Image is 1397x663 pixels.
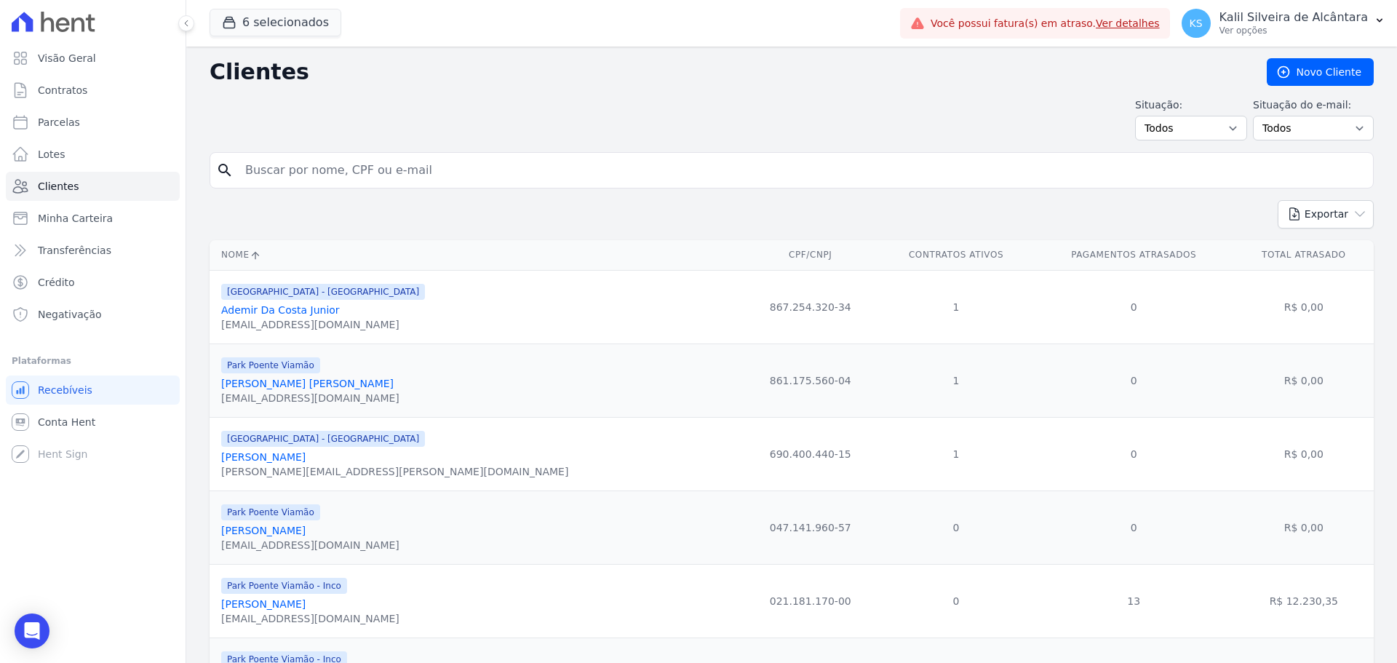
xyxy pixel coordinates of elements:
span: Crédito [38,275,75,290]
td: 021.181.170-00 [742,564,878,638]
div: Plataformas [12,352,174,370]
th: CPF/CNPJ [742,240,878,270]
td: R$ 0,00 [1234,491,1374,564]
button: 6 selecionados [210,9,341,36]
span: Park Poente Viamão - Inco [221,578,347,594]
td: 861.175.560-04 [742,344,878,417]
td: R$ 0,00 [1234,344,1374,417]
td: 867.254.320-34 [742,270,878,344]
td: 1 [878,270,1034,344]
p: Kalil Silveira de Alcântara [1219,10,1368,25]
div: [PERSON_NAME][EMAIL_ADDRESS][PERSON_NAME][DOMAIN_NAME] [221,464,568,479]
td: R$ 0,00 [1234,417,1374,491]
label: Situação do e-mail: [1253,98,1374,113]
a: [PERSON_NAME] [PERSON_NAME] [221,378,394,389]
span: [GEOGRAPHIC_DATA] - [GEOGRAPHIC_DATA] [221,284,425,300]
div: [EMAIL_ADDRESS][DOMAIN_NAME] [221,611,399,626]
div: Open Intercom Messenger [15,614,49,648]
h2: Clientes [210,59,1243,85]
span: Minha Carteira [38,211,113,226]
div: [EMAIL_ADDRESS][DOMAIN_NAME] [221,391,399,405]
a: Visão Geral [6,44,180,73]
td: 0 [1034,417,1234,491]
a: Lotes [6,140,180,169]
span: Negativação [38,307,102,322]
a: Transferências [6,236,180,265]
span: Clientes [38,179,79,194]
td: 690.400.440-15 [742,417,878,491]
span: Lotes [38,147,65,162]
span: Park Poente Viamão [221,357,320,373]
td: 047.141.960-57 [742,491,878,564]
td: R$ 0,00 [1234,270,1374,344]
p: Ver opções [1219,25,1368,36]
td: 0 [1034,270,1234,344]
a: [PERSON_NAME] [221,451,306,463]
td: 13 [1034,564,1234,638]
span: Visão Geral [38,51,96,65]
a: Recebíveis [6,376,180,405]
span: KS [1190,18,1203,28]
a: Clientes [6,172,180,201]
td: 0 [1034,491,1234,564]
span: Contratos [38,83,87,98]
a: Contratos [6,76,180,105]
button: Exportar [1278,200,1374,229]
a: Ver detalhes [1096,17,1160,29]
a: [PERSON_NAME] [221,598,306,610]
a: Minha Carteira [6,204,180,233]
span: Conta Hent [38,415,95,429]
span: Parcelas [38,115,80,130]
td: 1 [878,344,1034,417]
th: Total Atrasado [1234,240,1374,270]
a: [PERSON_NAME] [221,525,306,536]
a: Crédito [6,268,180,297]
button: KS Kalil Silveira de Alcântara Ver opções [1170,3,1397,44]
span: Você possui fatura(s) em atraso. [931,16,1160,31]
td: R$ 12.230,35 [1234,564,1374,638]
th: Contratos Ativos [878,240,1034,270]
span: [GEOGRAPHIC_DATA] - [GEOGRAPHIC_DATA] [221,431,425,447]
th: Nome [210,240,742,270]
i: search [216,162,234,179]
td: 0 [878,564,1034,638]
div: [EMAIL_ADDRESS][DOMAIN_NAME] [221,317,425,332]
a: Ademir Da Costa Junior [221,304,340,316]
a: Parcelas [6,108,180,137]
span: Park Poente Viamão [221,504,320,520]
a: Novo Cliente [1267,58,1374,86]
span: Transferências [38,243,111,258]
a: Conta Hent [6,408,180,437]
td: 0 [1034,344,1234,417]
input: Buscar por nome, CPF ou e-mail [236,156,1367,185]
a: Negativação [6,300,180,329]
th: Pagamentos Atrasados [1034,240,1234,270]
td: 0 [878,491,1034,564]
td: 1 [878,417,1034,491]
div: [EMAIL_ADDRESS][DOMAIN_NAME] [221,538,399,552]
span: Recebíveis [38,383,92,397]
label: Situação: [1135,98,1247,113]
